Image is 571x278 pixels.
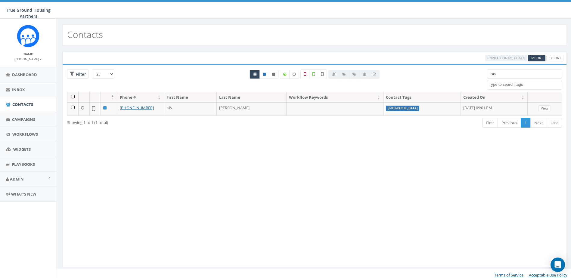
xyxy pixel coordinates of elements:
td: [DATE] 09:01 PM [461,102,528,115]
span: Campaigns [12,117,35,122]
a: Next [530,118,547,128]
th: Last Name [217,92,287,103]
a: Previous [498,118,521,128]
i: This phone number is subscribed and will receive texts. [263,73,266,76]
input: Type to search [487,69,562,79]
div: Open Intercom Messenger [551,258,565,272]
span: Workflows [12,131,38,137]
td: isis [164,102,217,115]
label: Validated [309,69,318,79]
a: First [482,118,498,128]
span: Admin [10,176,24,182]
small: Name [23,52,33,56]
h2: Contacts [67,29,103,39]
span: Import [530,56,543,60]
th: First Name [164,92,217,103]
span: True Ground Housing Partners [6,7,51,19]
a: Terms of Service [494,272,523,278]
a: Export [546,55,563,61]
td: [PERSON_NAME] [217,102,287,115]
small: [PERSON_NAME] [14,57,42,61]
th: Contact Tags [383,92,461,103]
label: [GEOGRAPHIC_DATA] [386,106,419,111]
a: All contacts [250,70,260,79]
span: Advance Filter [67,69,89,79]
a: Active [259,70,269,79]
span: Filter [74,71,86,77]
span: Contacts [12,102,33,107]
img: Rally_Corp_Logo_1.png [17,25,39,47]
th: Created On: activate to sort column ascending [461,92,528,103]
a: Last [547,118,562,128]
textarea: Search [489,82,562,87]
label: Data not Enriched [289,70,299,79]
div: Showing 1 to 1 (1 total) [67,117,268,125]
span: Inbox [12,87,25,92]
a: Import [528,55,545,61]
a: [PERSON_NAME] [14,56,42,61]
a: Acceptable Use Policy [529,272,567,278]
span: Playbooks [12,162,35,167]
th: Workflow Keywords: activate to sort column ascending [287,92,383,103]
i: This phone number is unsubscribed and has opted-out of all texts. [272,73,275,76]
span: Dashboard [12,72,37,77]
a: Opted Out [269,70,278,79]
span: CSV files only [530,56,543,60]
label: Data Enriched [280,70,290,79]
span: What's New [11,191,36,197]
a: [PHONE_NUMBER] [120,105,154,110]
a: View [538,105,551,112]
label: Not a Mobile [300,69,309,79]
label: Not Validated [318,69,327,79]
span: Widgets [13,147,31,152]
a: 1 [521,118,531,128]
th: Phone #: activate to sort column ascending [117,92,164,103]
